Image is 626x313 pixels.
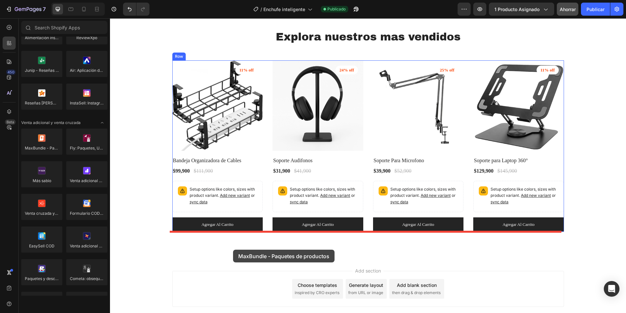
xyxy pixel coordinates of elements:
button: 1 producto asignado [489,3,554,16]
font: Beta [7,120,14,124]
font: Ahorrar [560,7,576,12]
div: Abrir Intercom Messenger [604,281,619,297]
font: Enchufe inteligente [263,7,305,12]
button: 7 [3,3,49,16]
font: Publicado [327,7,346,11]
span: Abrir con palanca [97,117,107,128]
input: Search Shopify Apps [21,21,107,34]
font: 7 [43,6,46,12]
font: 450 [8,70,14,74]
iframe: Área de diseño [110,18,626,313]
font: / [260,7,262,12]
font: 1 producto asignado [494,7,540,12]
div: Deshacer/Rehacer [123,3,149,16]
button: Publicar [581,3,610,16]
font: Publicar [587,7,604,12]
font: Venta adicional y venta cruzada [21,120,81,125]
button: Ahorrar [557,3,578,16]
